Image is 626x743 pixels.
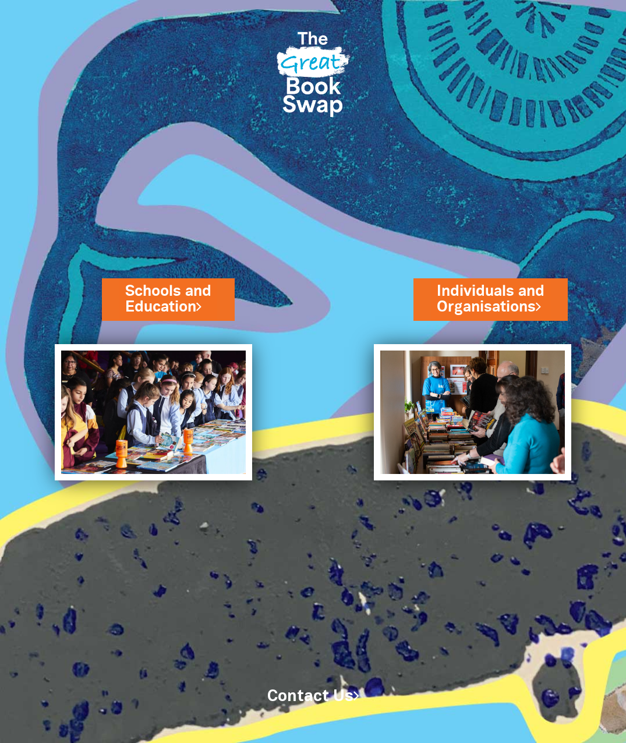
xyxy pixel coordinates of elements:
a: Individuals andOrganisations [437,281,544,317]
a: Contact Us [267,689,359,704]
img: Great Bookswap logo [270,14,356,129]
img: Schools and Education [55,344,252,480]
a: Schools andEducation [125,281,211,317]
img: Individuals and Organisations [374,344,571,480]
